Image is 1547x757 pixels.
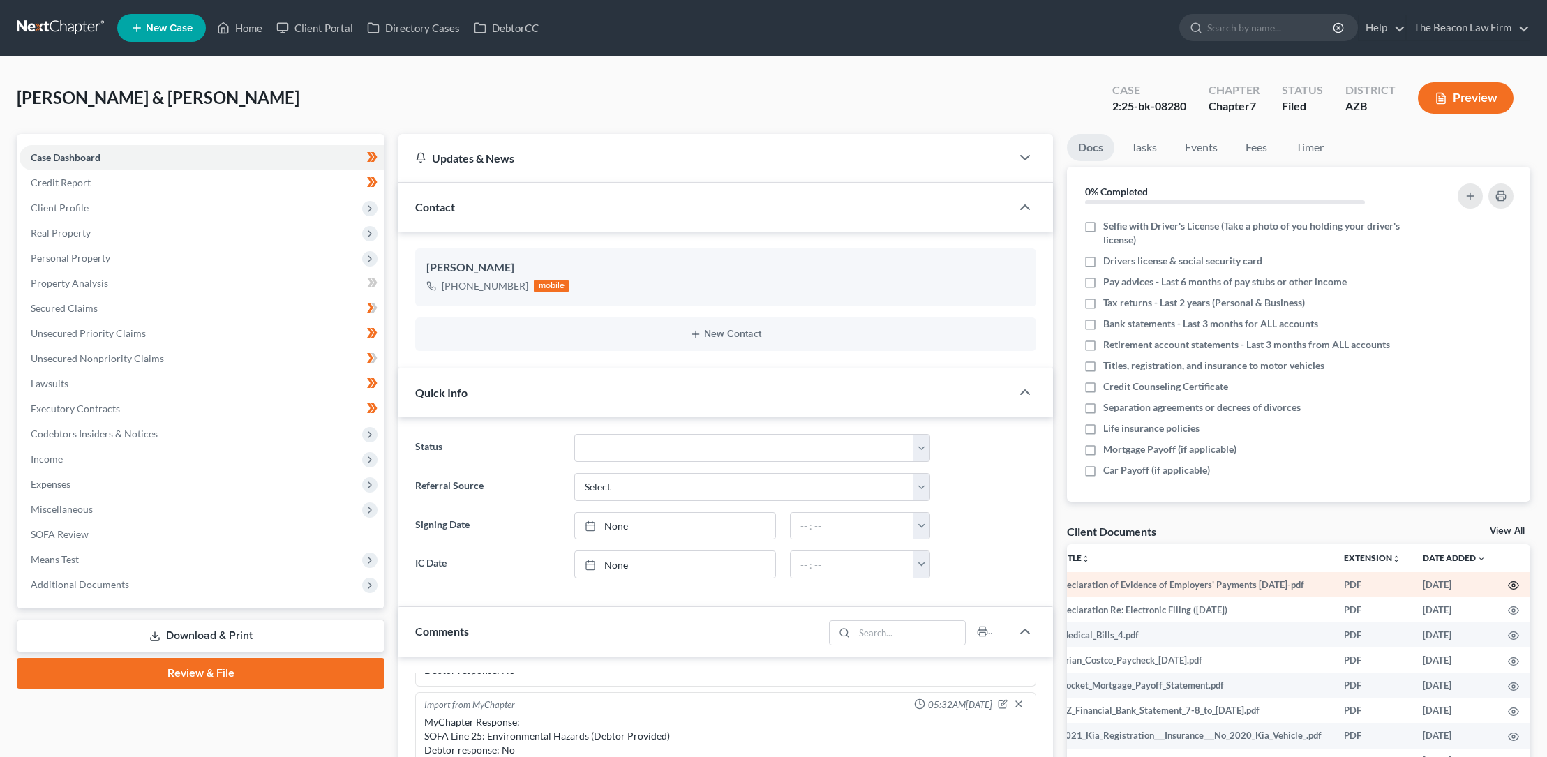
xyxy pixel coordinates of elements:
[20,321,384,346] a: Unsecured Priority Claims
[1103,296,1305,310] span: Tax returns - Last 2 years (Personal & Business)
[1085,186,1148,197] strong: 0% Completed
[1412,698,1497,723] td: [DATE]
[1490,526,1525,536] a: View All
[31,553,79,565] span: Means Test
[415,624,469,638] span: Comments
[31,202,89,213] span: Client Profile
[1345,82,1396,98] div: District
[1103,338,1390,352] span: Retirement account statements - Last 3 months from ALL accounts
[1418,82,1514,114] button: Preview
[1412,597,1497,622] td: [DATE]
[360,15,467,40] a: Directory Cases
[17,658,384,689] a: Review & File
[854,621,965,645] input: Search...
[20,522,384,547] a: SOFA Review
[31,151,100,163] span: Case Dashboard
[1082,555,1090,563] i: unfold_more
[575,513,776,539] a: None
[31,478,70,490] span: Expenses
[415,386,468,399] span: Quick Info
[1103,254,1262,268] span: Drivers license & social security card
[1207,15,1335,40] input: Search by name...
[31,327,146,339] span: Unsecured Priority Claims
[31,252,110,264] span: Personal Property
[1333,698,1412,723] td: PDF
[1209,82,1260,98] div: Chapter
[408,512,567,540] label: Signing Date
[408,434,567,462] label: Status
[1412,673,1497,698] td: [DATE]
[1112,82,1186,98] div: Case
[31,503,93,515] span: Miscellaneous
[1049,698,1333,723] td: AZ_Financial_Bank_Statement_7-8_to_[DATE].pdf
[1103,317,1318,331] span: Bank statements - Last 3 months for ALL accounts
[1392,555,1400,563] i: unfold_more
[1412,647,1497,673] td: [DATE]
[426,260,1025,276] div: [PERSON_NAME]
[1103,442,1236,456] span: Mortgage Payoff (if applicable)
[1333,673,1412,698] td: PDF
[1407,15,1530,40] a: The Beacon Law Firm
[17,620,384,652] a: Download & Print
[1049,673,1333,698] td: Rocket_Mortgage_Payoff_Statement.pdf
[928,698,992,712] span: 05:32AM[DATE]
[31,352,164,364] span: Unsecured Nonpriority Claims
[1412,723,1497,748] td: [DATE]
[415,200,455,213] span: Contact
[1333,572,1412,597] td: PDF
[1333,597,1412,622] td: PDF
[269,15,360,40] a: Client Portal
[20,346,384,371] a: Unsecured Nonpriority Claims
[1049,597,1333,622] td: Declaration Re: Electronic Filing ([DATE])
[31,578,129,590] span: Additional Documents
[1049,723,1333,748] td: 2021_Kia_Registration___Insurance___No_2020_Kia_Vehicle_.pdf
[1234,134,1279,161] a: Fees
[1359,15,1405,40] a: Help
[17,87,299,107] span: [PERSON_NAME] & [PERSON_NAME]
[1049,622,1333,647] td: Medical_Bills_4.pdf
[426,329,1025,340] button: New Contact
[415,151,994,165] div: Updates & News
[1112,98,1186,114] div: 2:25-bk-08280
[31,302,98,314] span: Secured Claims
[1333,622,1412,647] td: PDF
[424,715,1027,757] div: MyChapter Response: SOFA Line 25: Environmental Hazards (Debtor Provided) Debtor response: No
[1103,463,1210,477] span: Car Payoff (if applicable)
[210,15,269,40] a: Home
[20,145,384,170] a: Case Dashboard
[791,551,914,578] input: -- : --
[1477,555,1486,563] i: expand_more
[20,271,384,296] a: Property Analysis
[1423,553,1486,563] a: Date Added expand_more
[31,428,158,440] span: Codebtors Insiders & Notices
[1333,647,1412,673] td: PDF
[424,698,515,712] div: Import from MyChapter
[31,528,89,540] span: SOFA Review
[31,277,108,289] span: Property Analysis
[1333,723,1412,748] td: PDF
[575,551,776,578] a: None
[1103,219,1403,247] span: Selfie with Driver's License (Take a photo of you holding your driver's license)
[146,23,193,33] span: New Case
[1412,622,1497,647] td: [DATE]
[1345,98,1396,114] div: AZB
[31,453,63,465] span: Income
[1282,82,1323,98] div: Status
[1067,134,1114,161] a: Docs
[1282,98,1323,114] div: Filed
[408,550,567,578] label: IC Date
[31,177,91,188] span: Credit Report
[20,396,384,421] a: Executory Contracts
[534,280,569,292] div: mobile
[1103,400,1301,414] span: Separation agreements or decrees of divorces
[20,296,384,321] a: Secured Claims
[442,279,528,293] div: [PHONE_NUMBER]
[791,513,914,539] input: -- : --
[1344,553,1400,563] a: Extensionunfold_more
[1049,572,1333,597] td: Declaration of Evidence of Employers' Payments [DATE]-pdf
[1285,134,1335,161] a: Timer
[1174,134,1229,161] a: Events
[1412,572,1497,597] td: [DATE]
[31,377,68,389] span: Lawsuits
[1049,647,1333,673] td: Brian_Costco_Paycheck_[DATE].pdf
